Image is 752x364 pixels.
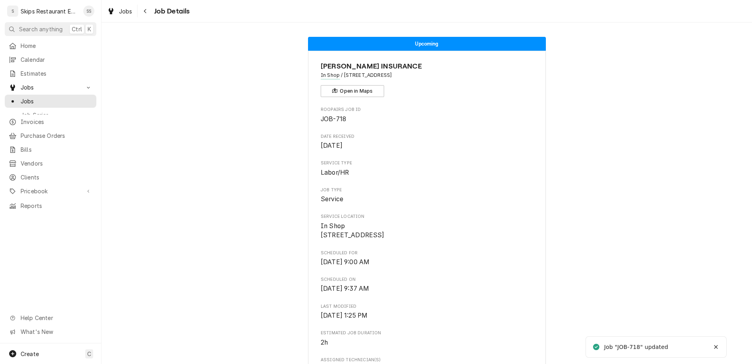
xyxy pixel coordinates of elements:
[321,141,533,151] span: Date Received
[321,61,533,72] span: Name
[321,250,533,267] div: Scheduled For
[152,6,190,17] span: Job Details
[21,328,92,336] span: What's New
[321,330,533,336] span: Estimated Job Duration
[83,6,94,17] div: SS
[21,202,92,210] span: Reports
[21,69,92,78] span: Estimates
[321,213,533,240] div: Service Location
[321,169,349,176] span: Labor/HR
[321,187,533,204] div: Job Type
[321,312,367,319] span: [DATE] 1:25 PM
[21,159,92,168] span: Vendors
[104,5,136,18] a: Jobs
[5,95,96,108] a: Jobs
[5,325,96,338] a: Go to What's New
[21,55,92,64] span: Calendar
[321,303,533,320] div: Last Modified
[5,199,96,212] a: Reports
[321,257,533,267] span: Scheduled For
[321,133,533,151] div: Date Received
[321,61,533,97] div: Client Information
[321,114,533,124] span: Roopairs Job ID
[5,109,96,122] a: Job Series
[5,129,96,142] a: Purchase Orders
[321,195,343,203] span: Service
[321,85,384,97] button: Open in Maps
[321,187,533,193] span: Job Type
[19,25,63,33] span: Search anything
[21,42,92,50] span: Home
[308,37,546,51] div: Status
[321,222,385,239] span: In Shop [STREET_ADDRESS]
[21,145,92,154] span: Bills
[72,25,82,33] span: Ctrl
[7,6,18,17] div: S
[21,111,92,119] span: Job Series
[604,343,668,351] div: Job "JOB-718" updated
[321,284,533,293] span: Scheduled On
[5,185,96,198] a: Go to Pricebook
[5,22,96,36] button: Search anythingCtrlK
[415,41,438,46] span: Upcoming
[321,303,533,310] span: Last Modified
[321,160,533,177] div: Service Type
[21,351,39,357] span: Create
[21,173,92,181] span: Clients
[321,357,533,363] span: Assigned Technician(s)
[5,53,96,66] a: Calendar
[21,131,92,140] span: Purchase Orders
[139,5,152,17] button: Navigate back
[5,311,96,324] a: Go to Help Center
[5,171,96,184] a: Clients
[21,187,80,195] span: Pricebook
[321,115,346,123] span: JOB-718
[119,7,132,15] span: Jobs
[321,221,533,240] span: Service Location
[5,157,96,170] a: Vendors
[321,168,533,177] span: Service Type
[321,338,533,347] span: Estimated Job Duration
[321,330,533,347] div: Estimated Job Duration
[321,311,533,320] span: Last Modified
[5,67,96,80] a: Estimates
[321,276,533,293] div: Scheduled On
[321,339,328,346] span: 2h
[21,118,92,126] span: Invoices
[5,39,96,52] a: Home
[321,258,369,266] span: [DATE] 9:00 AM
[321,107,533,113] span: Roopairs Job ID
[321,72,533,79] span: Address
[321,142,343,149] span: [DATE]
[321,213,533,220] span: Service Location
[5,115,96,128] a: Invoices
[321,160,533,166] span: Service Type
[321,285,369,292] span: [DATE] 9:37 AM
[321,250,533,256] span: Scheduled For
[21,314,92,322] span: Help Center
[21,83,80,91] span: Jobs
[88,25,91,33] span: K
[321,133,533,140] span: Date Received
[87,350,91,358] span: C
[21,7,79,15] div: Skips Restaurant Equipment
[5,143,96,156] a: Bills
[321,194,533,204] span: Job Type
[5,81,96,94] a: Go to Jobs
[321,107,533,124] div: Roopairs Job ID
[321,276,533,283] span: Scheduled On
[83,6,94,17] div: Shan Skipper's Avatar
[21,97,92,105] span: Jobs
